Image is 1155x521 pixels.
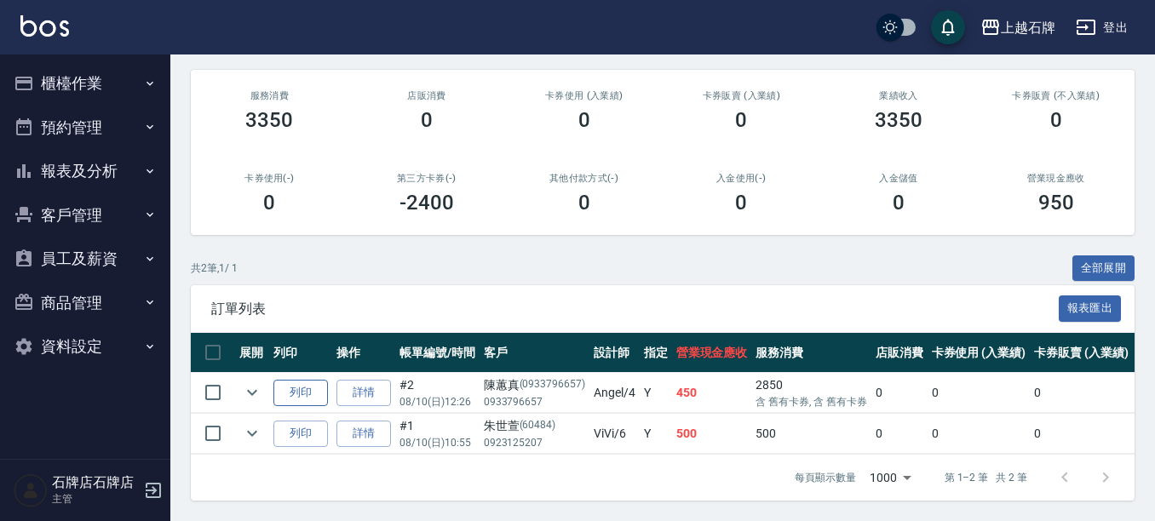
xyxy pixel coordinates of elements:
[928,414,1031,454] td: 0
[997,173,1114,184] h2: 營業現金應收
[399,191,454,215] h3: -2400
[683,90,800,101] h2: 卡券販賣 (入業績)
[578,108,590,132] h3: 0
[369,173,486,184] h2: 第三方卡券(-)
[7,61,164,106] button: 櫃檯作業
[1069,12,1135,43] button: 登出
[421,108,433,132] h3: 0
[520,376,586,394] p: (0933796657)
[997,90,1114,101] h2: 卡券販賣 (不入業績)
[399,394,475,409] p: 08/10 (日) 12:26
[245,108,293,132] h3: 3350
[589,414,640,454] td: ViVi /6
[7,193,164,238] button: 客戶管理
[480,333,589,373] th: 客戶
[14,473,48,507] img: Person
[526,173,642,184] h2: 其他付款方式(-)
[235,333,269,373] th: 展開
[871,373,928,413] td: 0
[928,333,1031,373] th: 卡券使用 (入業績)
[1030,373,1133,413] td: 0
[484,376,585,394] div: 陳蕙真
[484,417,585,435] div: 朱世萱
[1050,108,1062,132] h3: 0
[1038,191,1074,215] h3: 950
[336,421,391,447] a: 詳情
[931,10,965,44] button: save
[751,373,871,413] td: 2850
[273,421,328,447] button: 列印
[683,173,800,184] h2: 入金使用(-)
[640,373,672,413] td: Y
[863,455,917,501] div: 1000
[273,380,328,406] button: 列印
[1001,17,1055,38] div: 上越石牌
[751,333,871,373] th: 服務消費
[974,10,1062,45] button: 上越石牌
[239,421,265,446] button: expand row
[841,90,957,101] h2: 業績收入
[484,435,585,450] p: 0923125207
[52,491,139,507] p: 主管
[672,414,752,454] td: 500
[871,333,928,373] th: 店販消費
[336,380,391,406] a: 詳情
[841,173,957,184] h2: 入金儲值
[211,173,328,184] h2: 卡券使用(-)
[672,333,752,373] th: 營業現金應收
[7,281,164,325] button: 商品管理
[1059,295,1122,322] button: 報表匯出
[1059,300,1122,316] a: 報表匯出
[7,324,164,369] button: 資料設定
[269,333,332,373] th: 列印
[399,435,475,450] p: 08/10 (日) 10:55
[7,149,164,193] button: 報表及分析
[1030,414,1133,454] td: 0
[735,108,747,132] h3: 0
[795,470,856,485] p: 每頁顯示數量
[52,474,139,491] h5: 石牌店石牌店
[395,414,480,454] td: #1
[211,90,328,101] h3: 服務消費
[332,333,395,373] th: 操作
[945,470,1027,485] p: 第 1–2 筆 共 2 筆
[395,333,480,373] th: 帳單編號/時間
[871,414,928,454] td: 0
[7,106,164,150] button: 預約管理
[735,191,747,215] h3: 0
[395,373,480,413] td: #2
[751,414,871,454] td: 500
[578,191,590,215] h3: 0
[7,237,164,281] button: 員工及薪資
[191,260,238,276] p: 共 2 筆, 1 / 1
[928,373,1031,413] td: 0
[520,417,556,435] p: (60484)
[263,191,275,215] h3: 0
[1072,255,1135,282] button: 全部展開
[1030,333,1133,373] th: 卡券販賣 (入業績)
[239,380,265,405] button: expand row
[640,414,672,454] td: Y
[589,333,640,373] th: 設計師
[484,394,585,409] p: 0933796657
[526,90,642,101] h2: 卡券使用 (入業績)
[20,15,69,37] img: Logo
[211,301,1059,318] span: 訂單列表
[589,373,640,413] td: Angel /4
[672,373,752,413] td: 450
[640,333,672,373] th: 指定
[893,191,905,215] h3: 0
[756,394,866,409] p: 含 舊有卡券, 含 舊有卡券
[875,108,922,132] h3: 3350
[369,90,486,101] h2: 店販消費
